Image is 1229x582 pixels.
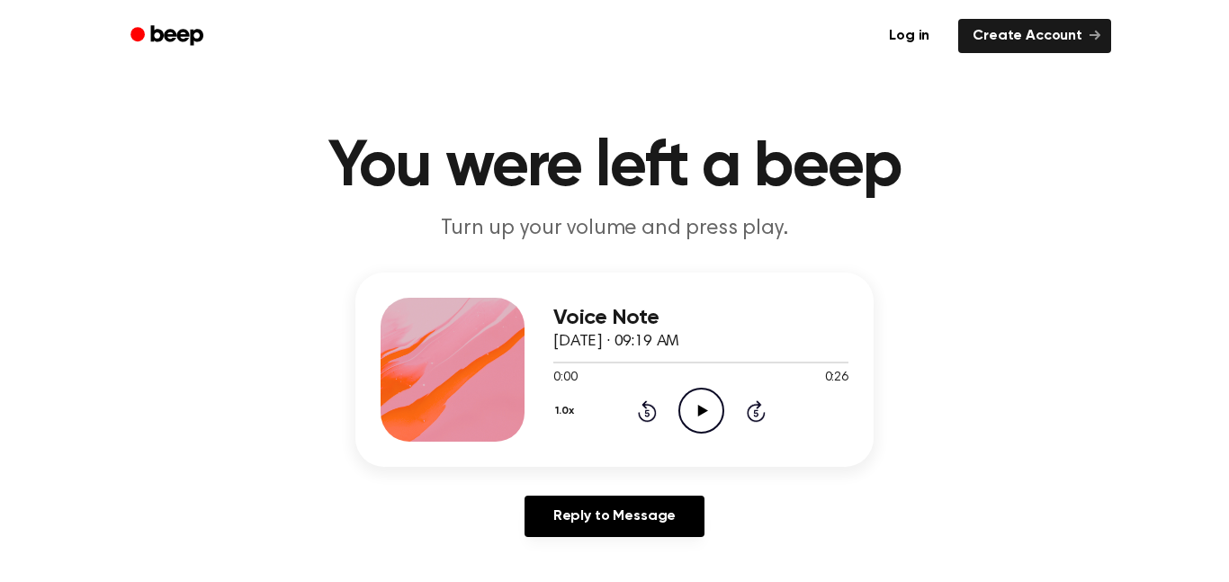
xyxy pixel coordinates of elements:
[825,369,848,388] span: 0:26
[269,214,960,244] p: Turn up your volume and press play.
[525,496,704,537] a: Reply to Message
[871,15,947,57] a: Log in
[553,334,679,350] span: [DATE] · 09:19 AM
[553,396,580,426] button: 1.0x
[553,306,848,330] h3: Voice Note
[118,19,220,54] a: Beep
[154,135,1075,200] h1: You were left a beep
[553,369,577,388] span: 0:00
[958,19,1111,53] a: Create Account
